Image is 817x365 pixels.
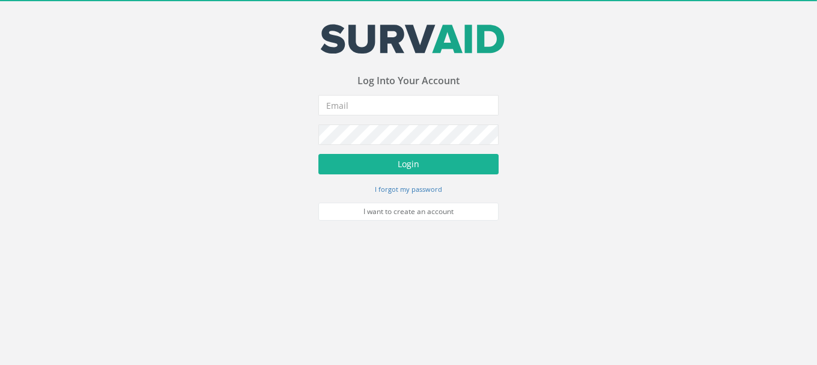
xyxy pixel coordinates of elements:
[318,76,499,87] h3: Log Into Your Account
[318,203,499,221] a: I want to create an account
[375,183,442,194] a: I forgot my password
[318,95,499,115] input: Email
[318,154,499,174] button: Login
[375,185,442,194] small: I forgot my password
